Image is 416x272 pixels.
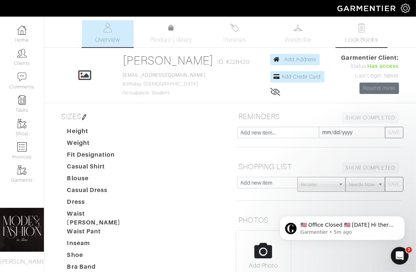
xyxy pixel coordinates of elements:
[62,139,132,150] dt: Weight
[59,109,225,124] h5: SIZES
[230,23,239,32] img: orders-27d20c2124de7fd6de4e0e44c1d41de31381a507db9b33961299e4e07d508b8c.svg
[341,53,399,62] span: Garmentier Client:
[236,109,402,124] h5: REMINDERS
[281,74,321,80] span: Add Credit Card
[62,227,132,239] dt: Waist Pant
[236,159,402,174] h5: SHOPPING LIST
[82,20,134,47] a: Overview
[123,73,206,95] span: Birthday: [DEMOGRAPHIC_DATA] Occupation: Student
[17,165,27,175] img: garments-icon-b7da505a4dc4fd61783c78ac3ca0ef83fa9d6f193b1c9dc38574b1d14d53ca28.png
[357,23,366,32] img: todo-9ac3debb85659649dc8f770b8b6100bb5dab4b48dedcbae339e5042a72dfd3cc.svg
[385,127,403,138] button: SAVE
[341,62,399,70] div: Status:
[123,73,206,78] a: [EMAIL_ADDRESS][DOMAIN_NAME]
[367,62,399,70] span: Has access
[62,162,132,174] dt: Casual Shirt
[62,251,132,262] dt: Shoe
[391,247,409,265] iframe: Intercom live chat
[145,24,197,44] a: Product Library
[62,198,132,209] dt: Dress
[360,83,399,94] a: Resend Invite
[17,142,27,151] img: orders-icon-0abe47150d42831381b5fb84f609e132dff9fe21cb692f30cb5eec754e2cba89.png
[334,2,401,15] img: garmentier-logo-header-white-b43fb05a5012e4ada735d5af1a66efaba907eab6374d6393d1fbf88cb4ef424d.png
[272,20,324,47] a: Wardrobe
[62,150,132,162] dt: Fit Designation
[17,25,27,35] img: dashboard-icon-dbcd8f5a0b271acd01030246c82b418ddd0df26cd7fceb0bd07c9910d44c42f6.png
[17,72,27,81] img: comment-icon-a0a6a9ef722e966f86d9cbdc48e553b5cf19dbc54f86b18d962a5391bc8f6eb6.png
[17,95,27,105] img: reminder-icon-8004d30b9f0a5d33ae49ab947aed9ed385cf756f9e5892f1edd6e32f2345188e.png
[345,35,378,44] span: Look Books
[81,114,87,120] img: pen-cf24a1663064a2ec1b9c1bd2387e9de7a2fa800b781884d57f21acf72779bad2.png
[284,56,317,62] span: Add Address
[236,213,402,227] h5: PHOTOS
[17,119,27,128] img: garments-icon-b7da505a4dc4fd61783c78ac3ca0ef83fa9d6f193b1c9dc38574b1d14d53ca28.png
[62,186,132,198] dt: Casual Dress
[342,162,399,174] a: SHOW COMPLETED
[237,177,298,188] input: Add new item
[209,20,261,47] a: Invoices
[237,127,319,138] input: Add new item...
[17,49,27,58] img: clients-icon-6bae9207a08558b7cb47a8932f037763ab4055f8c8b6bfacd5dc20c3e0201464.png
[385,177,403,192] button: SAVE
[285,35,311,44] span: Wardrobe
[301,177,336,192] span: Retailer
[341,72,399,80] div: Last Login: Never
[62,239,132,251] dt: Inseam
[223,35,246,44] span: Invoices
[349,177,375,192] span: Needs Now
[62,174,132,186] dt: Blouse
[270,54,320,65] a: Add Address
[401,4,410,13] img: gear-icon-white-bd11855cb880d31180b6d7d6211b90ccbf57a29d726f0c71d8c61bd08dd39cc2.png
[270,71,324,83] a: Add Credit Card
[336,20,388,47] a: Look Books
[342,112,399,123] a: SHOW COMPLETED
[406,247,412,253] span: 2
[217,57,250,66] span: ID: #228420
[103,23,112,32] img: basicinfo-40fd8af6dae0f16599ec9e87c0ef1c0a1fdea2edbe929e3d69a839185d80c458.svg
[268,200,416,252] iframe: Intercom notifications message
[62,127,132,139] dt: Height
[150,35,192,44] span: Product Library
[293,23,303,32] img: wardrobe-487a4870c1b7c33e795ec22d11cfc2ed9d08956e64fb3008fe2437562e282088.svg
[62,209,132,227] dt: Waist [PERSON_NAME]
[123,54,214,67] a: [PERSON_NAME]
[95,35,120,44] span: Overview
